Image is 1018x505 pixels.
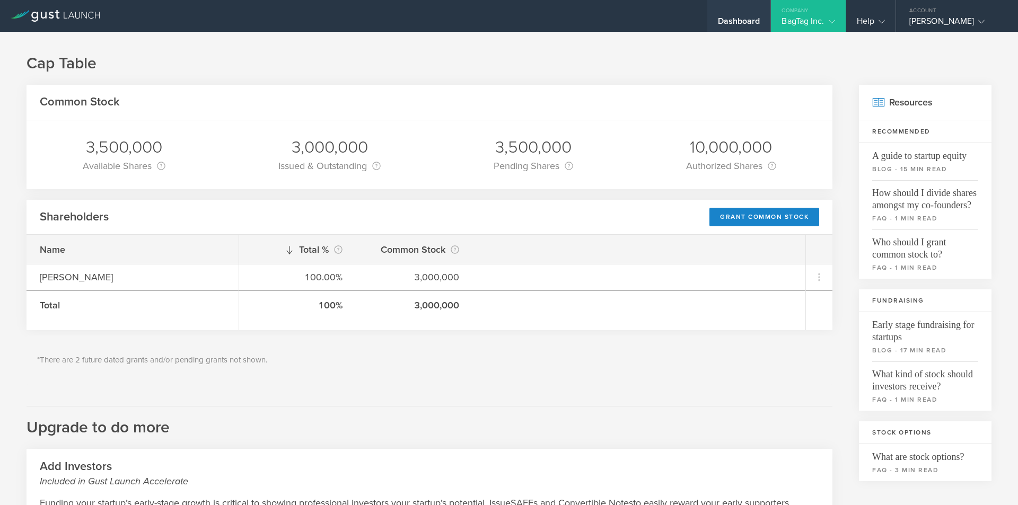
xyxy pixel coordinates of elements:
small: Included in Gust Launch Accelerate [40,474,819,488]
div: [PERSON_NAME] [909,16,999,32]
span: A guide to startup equity [872,143,978,162]
small: blog - 17 min read [872,345,978,355]
span: Who should I grant common stock to? [872,229,978,261]
div: Pending Shares [494,158,573,173]
div: 100% [252,298,343,312]
div: Help [857,16,885,32]
div: Authorized Shares [686,158,776,173]
h3: Fundraising [859,289,991,312]
span: How should I divide shares amongst my co-founders? [872,180,978,211]
div: 3,000,000 [369,270,459,284]
small: faq - 1 min read [872,263,978,272]
a: What kind of stock should investors receive?faq - 1 min read [859,361,991,411]
div: Name [40,243,225,256]
div: BagTag Inc. [782,16,835,32]
p: *There are 2 future dated grants and/or pending grants not shown. [37,354,822,366]
div: Dashboard [718,16,760,32]
div: Grant Common Stock [709,208,819,226]
div: Total [40,298,225,312]
h2: Resources [859,85,991,120]
small: faq - 3 min read [872,465,978,475]
div: Total % [252,242,343,257]
div: 3,000,000 [278,136,381,158]
a: A guide to startup equityblog - 15 min read [859,143,991,180]
h2: Add Investors [40,459,819,488]
a: Early stage fundraising for startupsblog - 17 min read [859,312,991,361]
a: What are stock options?faq - 3 min read [859,444,991,481]
div: 3,500,000 [83,136,165,158]
h2: Common Stock [40,94,120,110]
small: faq - 1 min read [872,214,978,223]
h3: Recommended [859,120,991,143]
div: Issued & Outstanding [278,158,381,173]
div: 100.00% [252,270,343,284]
h1: Cap Table [27,53,991,74]
small: blog - 15 min read [872,164,978,174]
h2: Shareholders [40,209,109,225]
a: How should I divide shares amongst my co-founders?faq - 1 min read [859,180,991,229]
h3: Stock Options [859,421,991,444]
small: faq - 1 min read [872,395,978,404]
span: What are stock options? [872,444,978,463]
div: 3,500,000 [494,136,573,158]
span: Early stage fundraising for startups [872,312,978,343]
h2: Upgrade to do more [27,406,832,438]
div: 3,000,000 [369,298,459,312]
div: Available Shares [83,158,165,173]
span: What kind of stock should investors receive? [872,361,978,393]
div: [PERSON_NAME] [40,270,225,284]
iframe: Chat Widget [965,454,1018,505]
a: Who should I grant common stock to?faq - 1 min read [859,229,991,279]
div: Common Stock [369,242,459,257]
div: 10,000,000 [686,136,776,158]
